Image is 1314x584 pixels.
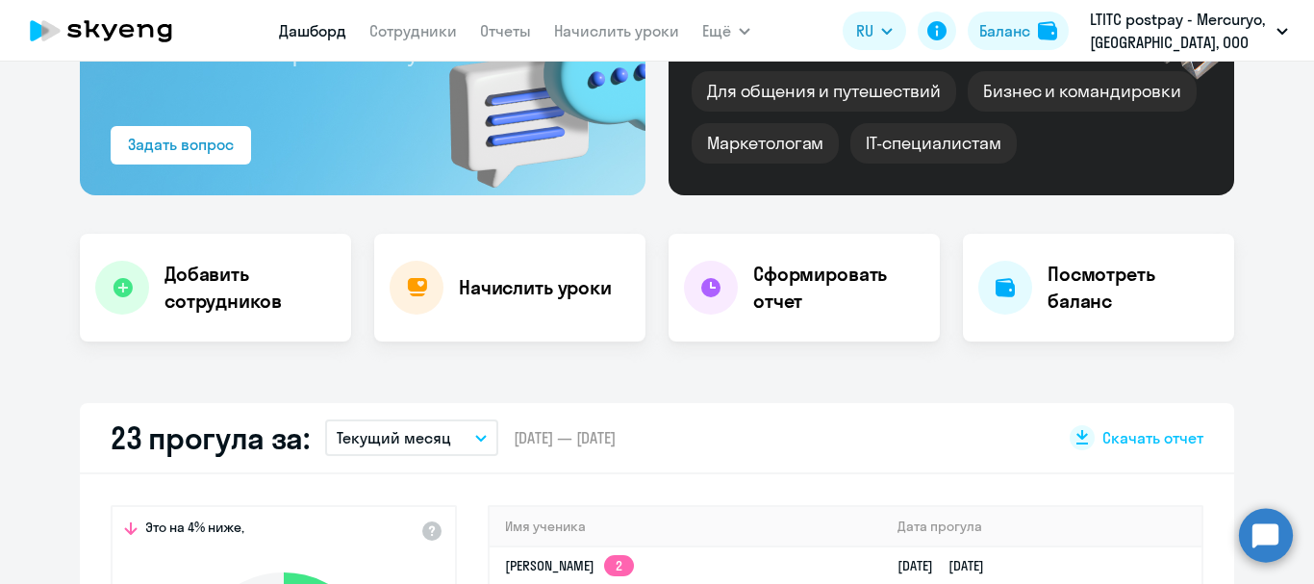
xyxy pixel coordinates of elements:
p: LTITC postpay - Mercuryo, [GEOGRAPHIC_DATA], ООО [1090,8,1269,54]
a: [DATE][DATE] [897,557,999,574]
a: Отчеты [480,21,531,40]
button: RU [843,12,906,50]
div: Для общения и путешествий [692,71,956,112]
h4: Сформировать отчет [753,261,924,315]
h4: Добавить сотрудников [164,261,336,315]
span: Ещё [702,19,731,42]
a: Дашборд [279,21,346,40]
img: balance [1038,21,1057,40]
div: Маркетологам [692,123,839,164]
div: Баланс [979,19,1030,42]
th: Дата прогула [882,507,1201,546]
button: Ещё [702,12,750,50]
div: Бизнес и командировки [968,71,1197,112]
h4: Начислить уроки [459,274,612,301]
span: [DATE] — [DATE] [514,427,616,448]
a: Сотрудники [369,21,457,40]
h4: Посмотреть баланс [1048,261,1219,315]
a: [PERSON_NAME]2 [505,557,634,574]
span: RU [856,19,873,42]
button: Балансbalance [968,12,1069,50]
div: IT-специалистам [850,123,1016,164]
a: Начислить уроки [554,21,679,40]
app-skyeng-badge: 2 [604,555,634,576]
span: Скачать отчет [1102,427,1203,448]
h2: 23 прогула за: [111,419,310,457]
p: Текущий месяц [337,426,451,449]
th: Имя ученика [490,507,882,546]
div: Задать вопрос [128,133,234,156]
span: Это на 4% ниже, [145,519,244,542]
button: Задать вопрос [111,126,251,165]
button: LTITC postpay - Mercuryo, [GEOGRAPHIC_DATA], ООО [1080,8,1298,54]
button: Текущий месяц [325,419,498,456]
